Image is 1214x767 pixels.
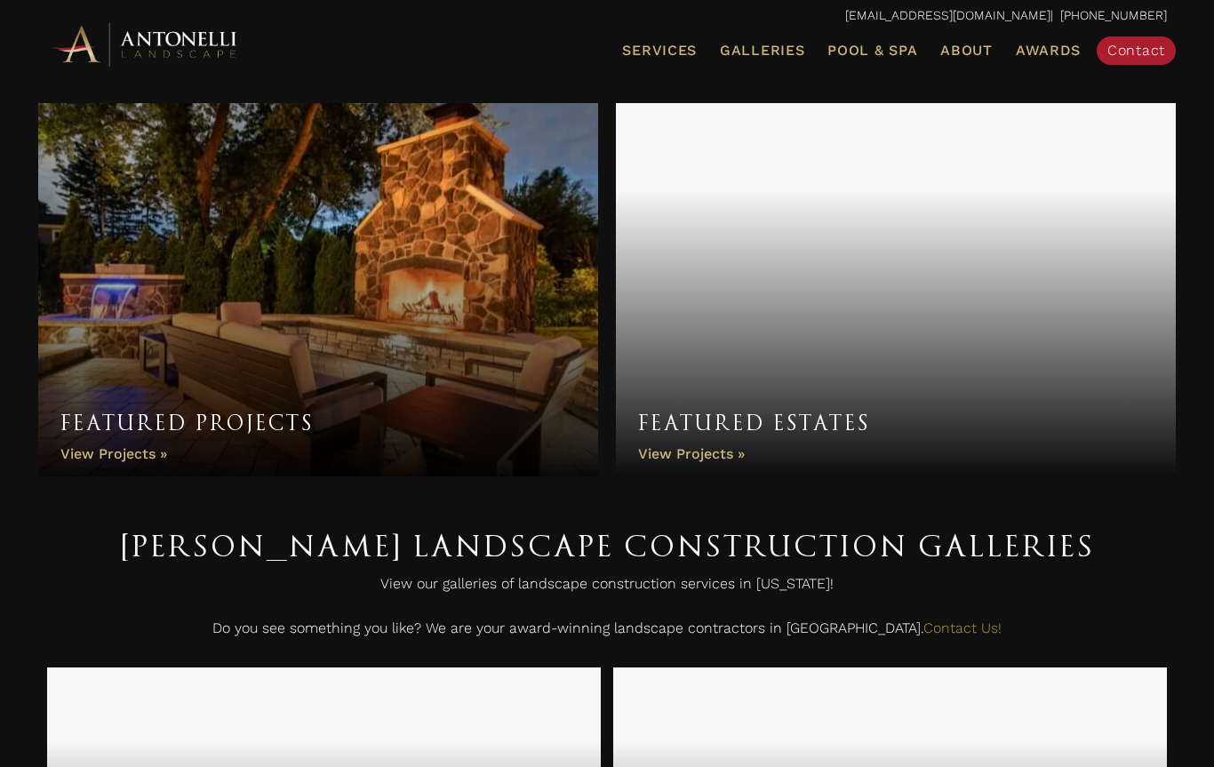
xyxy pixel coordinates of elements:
span: About [940,44,993,58]
a: Galleries [713,39,811,62]
a: Contact [1097,36,1176,65]
span: Services [622,44,697,58]
a: Services [615,39,704,62]
a: [EMAIL_ADDRESS][DOMAIN_NAME] [845,8,1050,22]
p: View our galleries of landscape construction services in [US_STATE]! [47,571,1167,606]
a: About [933,39,1000,62]
img: Antonelli Horizontal Logo [47,20,243,68]
a: Pool & Spa [820,39,924,62]
h1: [PERSON_NAME] Landscape Construction Galleries [47,521,1167,571]
a: Awards [1009,39,1088,62]
p: Do you see something you like? We are your award-winning landscape contractors in [GEOGRAPHIC_DATA]. [47,615,1167,651]
span: Pool & Spa [827,42,917,59]
p: | [PHONE_NUMBER] [47,4,1167,28]
span: Contact [1107,42,1165,59]
span: Galleries [720,42,804,59]
span: Awards [1016,42,1081,59]
a: Contact Us! [923,619,1002,636]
